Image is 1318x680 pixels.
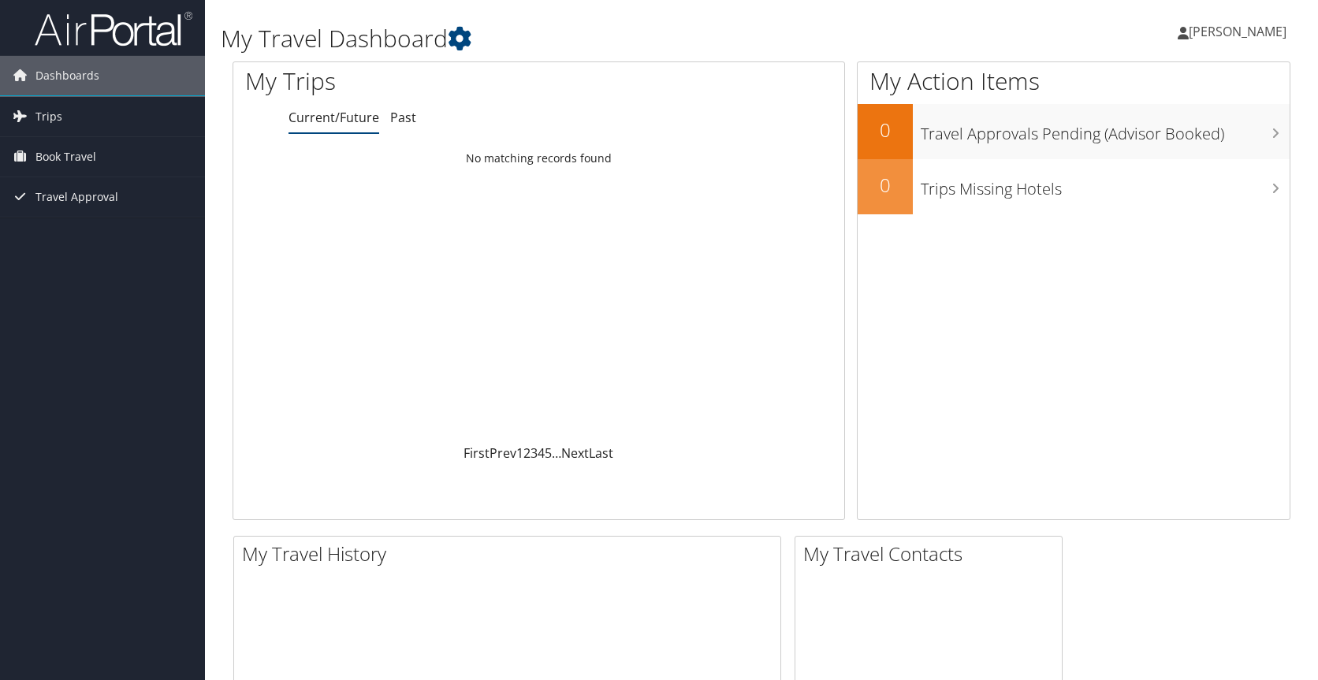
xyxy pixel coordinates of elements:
[858,65,1290,98] h1: My Action Items
[531,444,538,462] a: 3
[35,56,99,95] span: Dashboards
[523,444,531,462] a: 2
[490,444,516,462] a: Prev
[242,541,780,567] h2: My Travel History
[858,172,913,199] h2: 0
[921,170,1290,200] h3: Trips Missing Hotels
[289,109,379,126] a: Current/Future
[1178,8,1302,55] a: [PERSON_NAME]
[552,444,561,462] span: …
[1189,23,1286,40] span: [PERSON_NAME]
[561,444,589,462] a: Next
[803,541,1062,567] h2: My Travel Contacts
[35,137,96,177] span: Book Travel
[245,65,578,98] h1: My Trips
[858,104,1290,159] a: 0Travel Approvals Pending (Advisor Booked)
[35,10,192,47] img: airportal-logo.png
[589,444,613,462] a: Last
[516,444,523,462] a: 1
[921,115,1290,145] h3: Travel Approvals Pending (Advisor Booked)
[35,177,118,217] span: Travel Approval
[545,444,552,462] a: 5
[538,444,545,462] a: 4
[233,144,844,173] td: No matching records found
[858,159,1290,214] a: 0Trips Missing Hotels
[35,97,62,136] span: Trips
[221,22,942,55] h1: My Travel Dashboard
[464,444,490,462] a: First
[390,109,416,126] a: Past
[858,117,913,143] h2: 0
